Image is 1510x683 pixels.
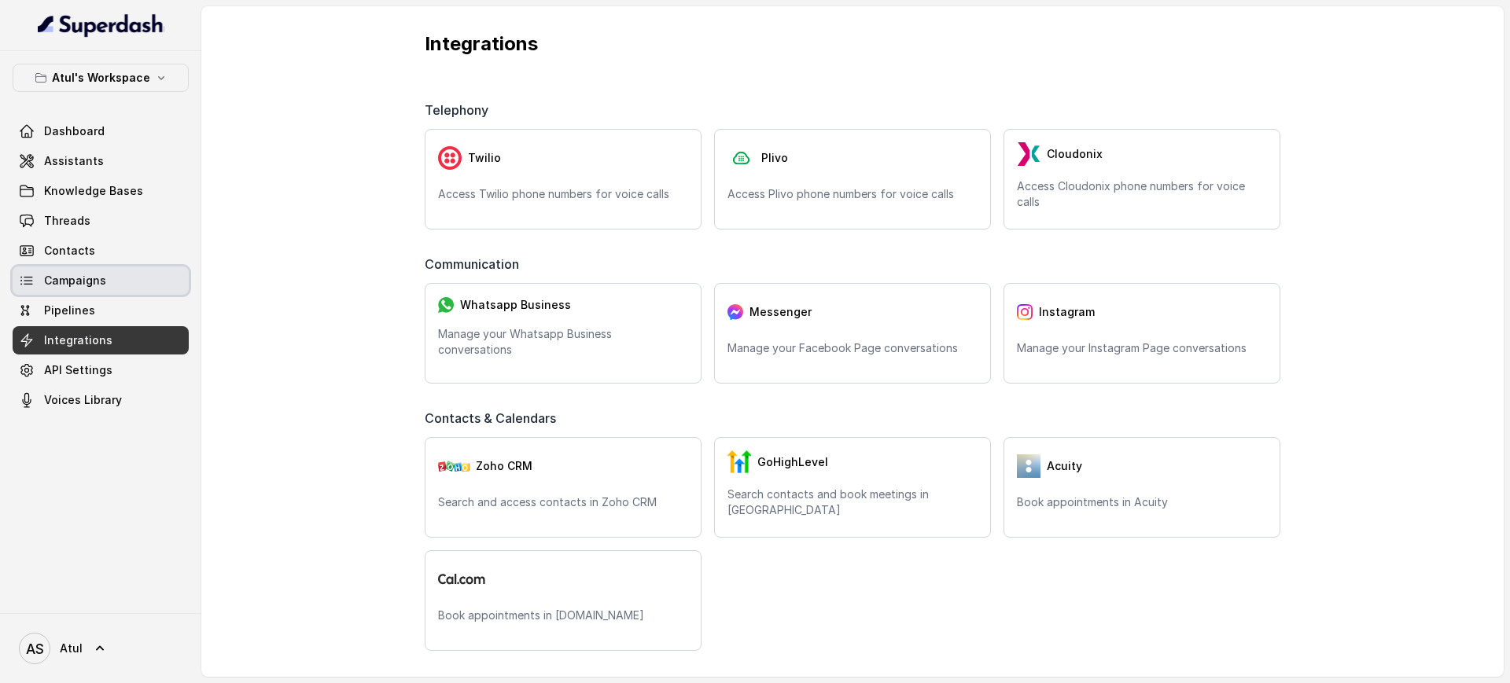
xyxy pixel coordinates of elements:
p: Integrations [425,31,1280,57]
p: Search and access contacts in Zoho CRM [438,494,688,510]
a: Atul [13,626,189,670]
a: Knowledge Bases [13,177,189,205]
span: Communication [425,255,525,274]
span: Plivo [761,150,788,166]
a: Voices Library [13,386,189,414]
span: Instagram [1039,304,1095,320]
a: API Settings [13,356,189,384]
img: GHL.59f7fa3143240424d279.png [727,450,751,474]
img: logo.svg [438,574,485,584]
img: messenger.2e14a0163066c29f9ca216c7989aa592.svg [727,304,743,320]
span: Atul [60,641,83,656]
span: Pipelines [44,303,95,318]
img: plivo.d3d850b57a745af99832d897a96997ac.svg [727,146,755,171]
span: Dashboard [44,123,105,139]
span: Messenger [749,304,812,320]
img: zohoCRM.b78897e9cd59d39d120b21c64f7c2b3a.svg [438,461,470,472]
a: Dashboard [13,117,189,145]
span: Cloudonix [1047,146,1103,162]
img: whatsapp.f50b2aaae0bd8934e9105e63dc750668.svg [438,297,454,313]
img: twilio.7c09a4f4c219fa09ad352260b0a8157b.svg [438,146,462,170]
img: light.svg [38,13,164,38]
a: Assistants [13,147,189,175]
p: Access Plivo phone numbers for voice calls [727,186,978,202]
img: instagram.04eb0078a085f83fc525.png [1017,304,1033,320]
span: Contacts & Calendars [425,409,562,428]
p: Book appointments in Acuity [1017,494,1267,510]
p: Manage your Facebook Page conversations [727,340,978,356]
span: Contacts [44,243,95,259]
a: Integrations [13,326,189,354]
a: Threads [13,207,189,235]
img: LzEnlUgADIwsuYwsTIxNLkxQDEyBEgDTDZAMjs1Qgy9jUyMTMxBzEB8uASKBKLgDqFxF08kI1lQAAAABJRU5ErkJggg== [1017,142,1040,166]
img: 5vvjV8cQY1AVHSZc2N7qU9QabzYIM+zpgiA0bbq9KFoni1IQNE8dHPp0leJjYW31UJeOyZnSBUO77gdMaNhFCgpjLZzFnVhVC... [1017,454,1040,478]
span: Integrations [44,332,112,348]
span: Campaigns [44,273,106,288]
p: Manage your Whatsapp Business conversations [438,326,688,358]
span: Zoho CRM [476,458,532,474]
span: API Settings [44,362,112,378]
p: Search contacts and book meetings in [GEOGRAPHIC_DATA] [727,487,978,518]
span: Telephony [425,101,495,119]
p: Book appointments in [DOMAIN_NAME] [438,608,688,623]
span: Voices Library [44,392,122,408]
text: AS [26,641,44,657]
span: Threads [44,213,90,229]
button: Atul's Workspace [13,64,189,92]
a: Campaigns [13,266,189,295]
a: Pipelines [13,296,189,325]
span: Knowledge Bases [44,183,143,199]
span: GoHighLevel [757,454,828,470]
p: Access Twilio phone numbers for voice calls [438,186,688,202]
span: Whatsapp Business [460,297,571,313]
a: Contacts [13,237,189,265]
span: Assistants [44,153,104,169]
p: Access Cloudonix phone numbers for voice calls [1017,178,1267,210]
p: Atul's Workspace [52,68,150,87]
span: Acuity [1047,458,1082,474]
p: Manage your Instagram Page conversations [1017,340,1267,356]
span: Twilio [468,150,501,166]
